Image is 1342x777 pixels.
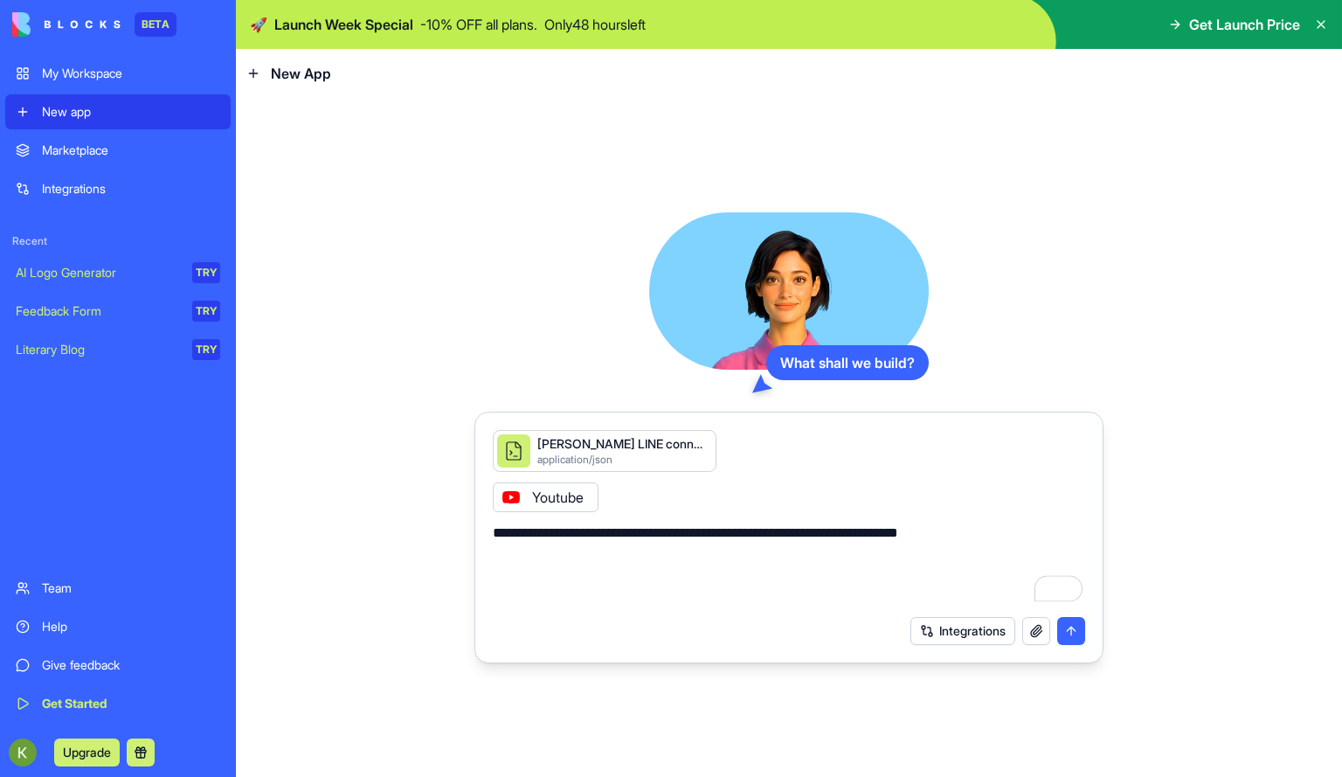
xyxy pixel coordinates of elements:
span: Launch Week Special [274,14,413,35]
div: Feedback Form [16,302,180,320]
div: Literary Blog [16,341,180,358]
a: Give feedback [5,648,231,683]
div: TRY [192,339,220,360]
img: ACg8ocJ182Y_FhuPrTaClki76vxLckp1ghl0R3JsKevD_6JTOW-d7w=s96-c [9,739,37,767]
p: Only 48 hours left [544,14,646,35]
span: Get Launch Price [1189,14,1300,35]
button: Integrations [910,617,1015,645]
div: TRY [192,301,220,322]
a: Marketplace [5,133,231,168]
a: New app [5,94,231,129]
a: AI Logo GeneratorTRY [5,255,231,290]
textarea: To enrich screen reader interactions, please activate Accessibility in Grammarly extension settings [493,523,1086,607]
div: My Workspace [42,65,220,82]
a: Literary BlogTRY [5,332,231,367]
img: logo [12,12,121,37]
a: Integrations [5,171,231,206]
div: New app [42,103,220,121]
div: Get Started [42,695,220,712]
a: My Workspace [5,56,231,91]
a: Team [5,571,231,606]
button: Upgrade [54,739,120,767]
div: [PERSON_NAME] LINE connection.json [537,435,709,453]
div: TRY [192,262,220,283]
div: Youtube [493,482,598,512]
div: Team [42,579,220,597]
div: Help [42,618,220,635]
div: application/json [537,453,709,467]
a: BETA [12,12,176,37]
p: - 10 % OFF all plans. [420,14,537,35]
div: Marketplace [42,142,220,159]
a: Feedback FormTRY [5,294,231,329]
span: New App [271,63,331,84]
a: Upgrade [54,743,120,760]
div: AI Logo Generator [16,264,180,281]
div: BETA [135,12,176,37]
a: Help [5,609,231,644]
a: Get Started [5,686,231,721]
span: 🚀 [250,14,267,35]
div: Integrations [42,180,220,198]
span: Recent [5,234,231,248]
div: What shall we build? [766,345,929,380]
div: Give feedback [42,656,220,674]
